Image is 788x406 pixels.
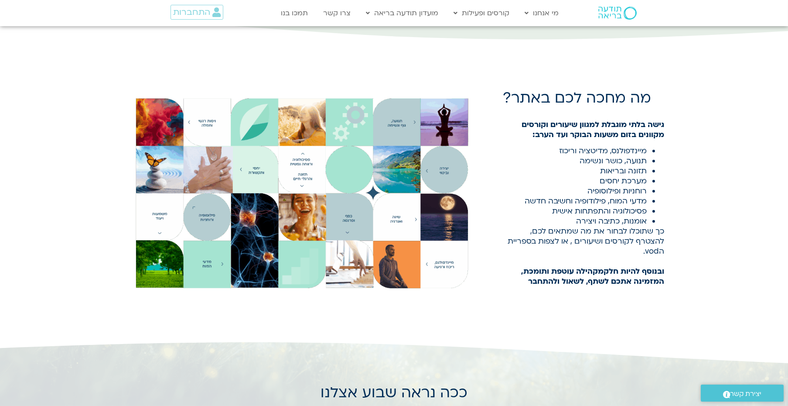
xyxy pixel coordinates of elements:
img: תודעה בריאה [598,7,637,20]
a: צרו קשר [319,5,355,21]
li: מיינדפולנס, מדיטציה וריכוז [508,146,647,156]
span: כך שתוכלו לבחור את מה שמתאים לכם, להצטרף לקורסים ושיעורים , או לצפות בספריית הvod. [508,226,665,256]
b: ובנוסף להיות חלק [604,266,665,276]
strong: גישה בלתי מוגבלת למגוון שיעורים וקורסים מקוונים בזום משעות הבוקר ועד הערב: [522,120,665,140]
h2: ככה נראה שבוע אצלנו [200,385,588,401]
li: פסיכולוגיה והתפתחות אישית [508,206,647,216]
strong: מקהילה עוטפת ותומכת, המזמינה אתכם לשתף, לשאול ולהתחבר [522,266,665,286]
a: קורסים ופעילות [449,5,514,21]
li: מערכת יחסים [508,176,647,186]
li: מדעי המוח, פילודופיה וחשיבה חדשה [508,196,647,206]
a: יצירת קשר [701,385,784,402]
li: תזונה ובריאות [508,166,647,176]
h1: מה מחכה לכם באתר? [503,90,652,107]
span: יצירת קשר [730,388,762,400]
a: תמכו בנו [276,5,312,21]
li: תנועה, כושר ונשימה [508,156,647,166]
a: התחברות [171,5,223,20]
li: אומנות, כתיבה ויצירה [508,216,647,226]
a: מי אנחנו [520,5,563,21]
span: התחברות [173,7,210,17]
a: מועדון תודעה בריאה [362,5,443,21]
li: רוחניות ופילוסופיה [508,186,647,196]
